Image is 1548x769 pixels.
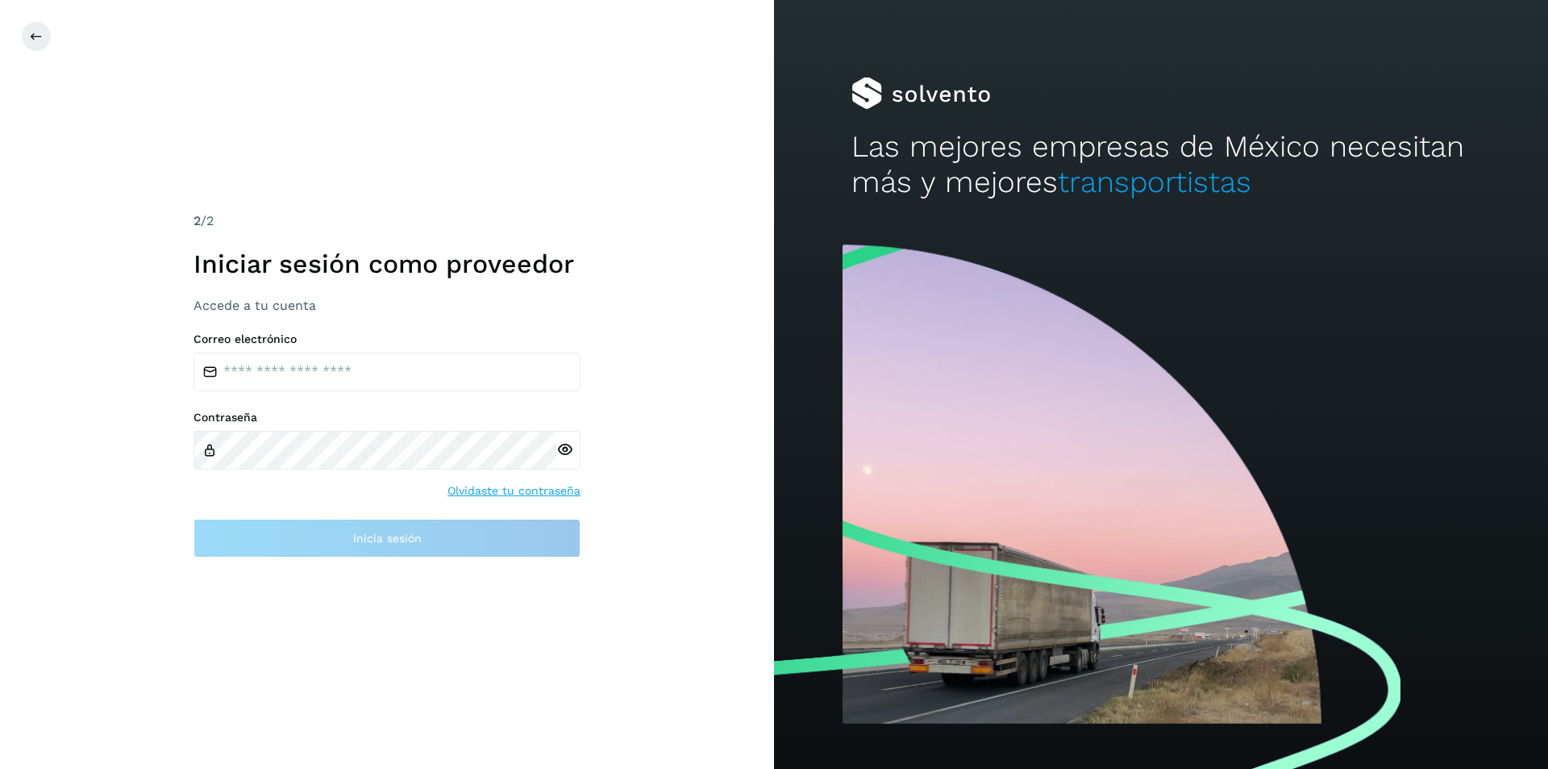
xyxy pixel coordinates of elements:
[193,213,201,228] span: 2
[353,533,422,544] span: Inicia sesión
[193,298,580,313] h3: Accede a tu cuenta
[193,211,580,231] div: /2
[447,483,580,499] a: Olvidaste tu contraseña
[193,332,580,346] label: Correo electrónico
[851,129,1471,201] h2: Las mejores empresas de México necesitan más y mejores
[1058,165,1251,199] span: transportistas
[193,519,580,558] button: Inicia sesión
[193,411,580,424] label: Contraseña
[193,249,580,279] h1: Iniciar sesión como proveedor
